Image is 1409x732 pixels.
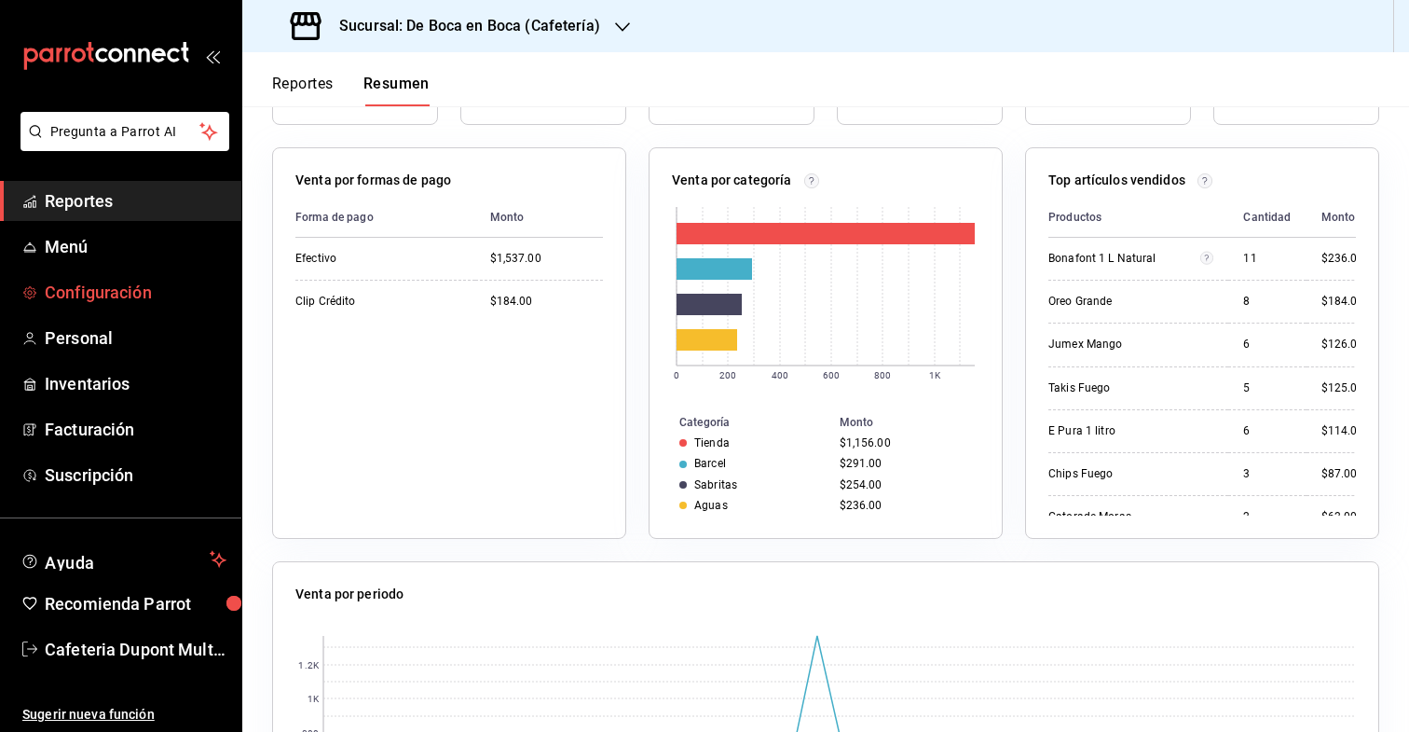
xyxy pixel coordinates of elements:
[1200,251,1214,266] svg: Artículos relacionados por el SKU: Bonafont 1 L Natural (10.000000), Bonafont 1 L. Limón (1.000000)
[874,370,891,380] text: 800
[1048,251,1200,267] div: Bonafont 1 L Natural
[45,463,226,488] span: Suscripción
[1321,423,1364,439] div: $114.00
[674,370,679,380] text: 0
[1048,380,1213,396] div: Takis Fuego
[45,325,226,351] span: Personal
[840,499,972,512] div: $236.00
[45,280,226,305] span: Configuración
[272,75,430,106] div: navigation tabs
[1243,509,1291,525] div: 2
[50,122,200,142] span: Pregunta a Parrot AI
[45,591,226,616] span: Recomienda Parrot
[1048,423,1213,439] div: E Pura 1 litro
[1048,337,1213,352] div: Jumex Mango
[45,637,226,662] span: Cafeteria Dupont Multiuser
[45,548,202,571] span: Ayuda
[1048,294,1213,310] div: Oreo Grande
[490,294,603,310] div: $184.00
[295,251,460,267] div: Efectivo
[1048,171,1185,190] p: Top artículos vendidos
[840,478,972,491] div: $254.00
[22,705,226,725] span: Sugerir nueva función
[840,436,972,449] div: $1,156.00
[272,75,334,106] button: Reportes
[1306,198,1364,238] th: Monto
[1243,251,1291,267] div: 11
[929,370,941,380] text: 1K
[1321,251,1364,267] div: $236.00
[1243,294,1291,310] div: 8
[650,412,832,433] th: Categoría
[823,370,840,380] text: 600
[205,48,220,63] button: open_drawer_menu
[1243,337,1291,352] div: 6
[840,457,972,470] div: $291.00
[308,694,320,704] text: 1K
[363,75,430,106] button: Resumen
[295,294,460,310] div: Clip Crédito
[45,188,226,214] span: Reportes
[1321,466,1364,482] div: $87.00
[1321,337,1364,352] div: $126.00
[324,15,600,37] h3: Sucursal: De Boca en Boca (Cafetería)
[490,251,603,267] div: $1,537.00
[475,198,603,238] th: Monto
[772,370,788,380] text: 400
[295,198,475,238] th: Forma de pago
[295,171,451,190] p: Venta por formas de pago
[1048,509,1213,525] div: Gatorade Moras
[694,499,728,512] div: Aguas
[45,417,226,442] span: Facturación
[1243,423,1291,439] div: 6
[45,371,226,396] span: Inventarios
[298,660,319,670] text: 1.2K
[45,234,226,259] span: Menú
[1048,466,1213,482] div: Chips Fuego
[1228,198,1306,238] th: Cantidad
[1243,380,1291,396] div: 5
[1321,509,1364,525] div: $62.00
[672,171,792,190] p: Venta por categoría
[21,112,229,151] button: Pregunta a Parrot AI
[694,436,730,449] div: Tienda
[295,585,404,604] p: Venta por periodo
[719,370,736,380] text: 200
[1243,466,1291,482] div: 3
[694,478,737,491] div: Sabritas
[1321,380,1364,396] div: $125.00
[694,457,726,470] div: Barcel
[13,135,229,155] a: Pregunta a Parrot AI
[832,412,1002,433] th: Monto
[1321,294,1364,310] div: $184.00
[1048,198,1228,238] th: Productos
